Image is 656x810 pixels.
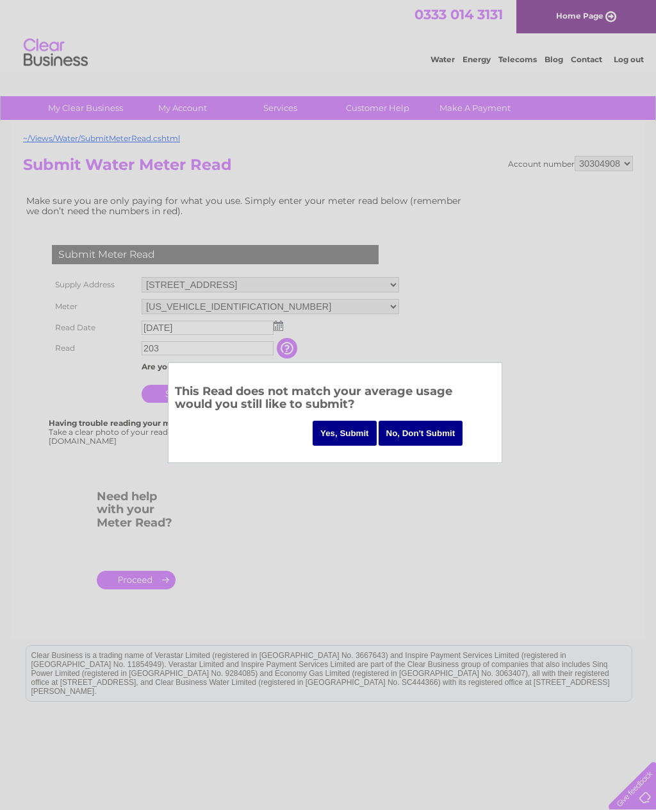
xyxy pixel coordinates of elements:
[498,55,537,64] a: Telecoms
[463,55,491,64] a: Energy
[571,55,602,64] a: Contact
[23,33,88,72] img: logo.png
[313,421,377,446] input: Yes, Submit
[26,7,632,62] div: Clear Business is a trading name of Verastar Limited (registered in [GEOGRAPHIC_DATA] No. 3667643...
[414,6,503,22] a: 0333 014 3131
[379,421,463,446] input: No, Don't Submit
[545,55,563,64] a: Blog
[175,382,495,418] h3: This Read does not match your average usage would you still like to submit?
[430,55,455,64] a: Water
[614,55,644,64] a: Log out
